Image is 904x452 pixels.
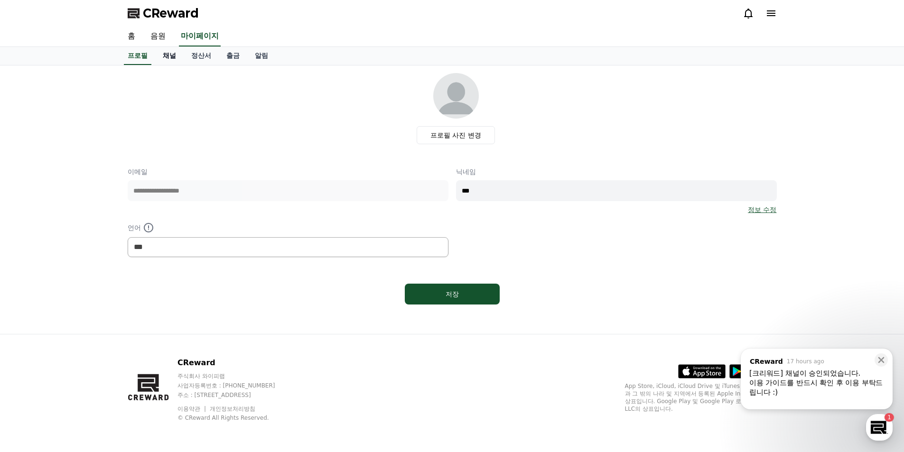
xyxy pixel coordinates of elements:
a: 이용약관 [177,406,207,412]
p: CReward [177,357,293,369]
a: 프로필 [124,47,151,65]
a: 출금 [219,47,247,65]
p: 사업자등록번호 : [PHONE_NUMBER] [177,382,293,389]
p: © CReward All Rights Reserved. [177,414,293,422]
a: 알림 [247,47,276,65]
button: 저장 [405,284,500,304]
a: 개인정보처리방침 [210,406,255,412]
a: Settings [122,301,182,324]
p: 이메일 [128,167,448,176]
span: Messages [79,315,107,323]
a: 음원 [143,27,173,46]
span: Settings [140,315,164,323]
a: 정산서 [184,47,219,65]
p: 닉네임 [456,167,777,176]
span: Home [24,315,41,323]
a: 정보 수정 [748,205,776,214]
div: 저장 [424,289,481,299]
span: 1 [96,300,100,308]
p: 주식회사 와이피랩 [177,372,293,380]
p: 주소 : [STREET_ADDRESS] [177,391,293,399]
span: CReward [143,6,199,21]
a: 채널 [155,47,184,65]
label: 프로필 사진 변경 [417,126,495,144]
a: 홈 [120,27,143,46]
a: Home [3,301,63,324]
a: 1Messages [63,301,122,324]
a: CReward [128,6,199,21]
p: 언어 [128,222,448,233]
p: App Store, iCloud, iCloud Drive 및 iTunes Store는 미국과 그 밖의 나라 및 지역에서 등록된 Apple Inc.의 서비스 상표입니다. Goo... [625,382,777,413]
a: 마이페이지 [179,27,221,46]
img: profile_image [433,73,479,119]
